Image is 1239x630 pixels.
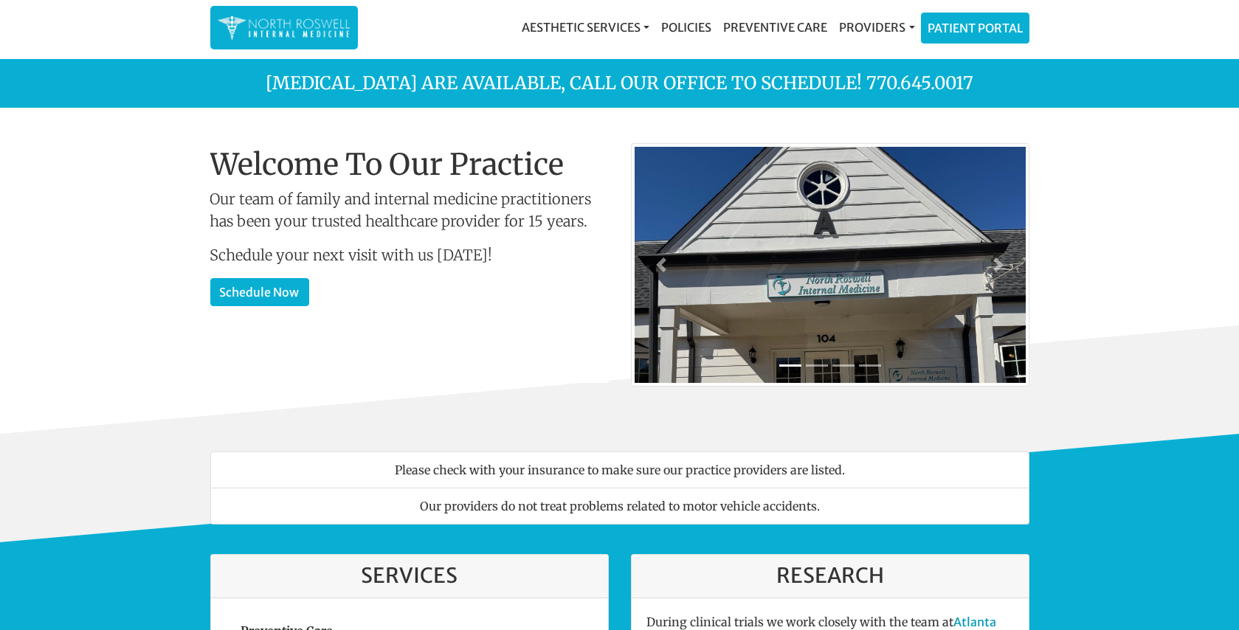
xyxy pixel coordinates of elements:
[717,13,833,42] a: Preventive Care
[833,13,920,42] a: Providers
[218,13,351,42] img: North Roswell Internal Medicine
[210,188,609,232] p: Our team of family and internal medicine practitioners has been your trusted healthcare provider ...
[646,564,1014,589] h3: Research
[199,70,1040,97] p: [MEDICAL_DATA] are available, call our office to schedule! 770.645.0017
[516,13,655,42] a: Aesthetic Services
[655,13,717,42] a: Policies
[210,147,609,182] h1: Welcome To Our Practice
[226,564,593,589] h3: Services
[210,244,609,266] p: Schedule your next visit with us [DATE]!
[210,278,309,306] a: Schedule Now
[210,451,1029,488] li: Please check with your insurance to make sure our practice providers are listed.
[210,488,1029,525] li: Our providers do not treat problems related to motor vehicle accidents.
[922,13,1029,43] a: Patient Portal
